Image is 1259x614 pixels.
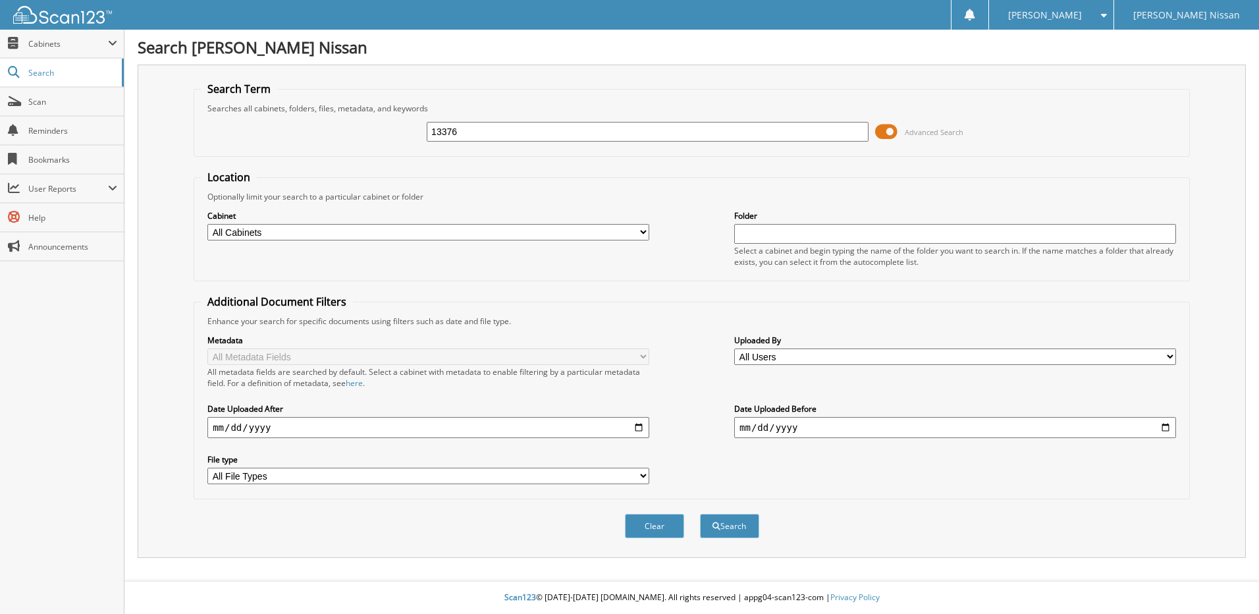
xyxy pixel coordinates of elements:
input: end [734,417,1176,438]
div: Select a cabinet and begin typing the name of the folder you want to search in. If the name match... [734,245,1176,267]
span: Cabinets [28,38,108,49]
legend: Location [201,170,257,184]
span: Scan123 [504,592,536,603]
span: [PERSON_NAME] Nissan [1133,11,1240,19]
div: All metadata fields are searched by default. Select a cabinet with metadata to enable filtering b... [207,366,649,389]
span: Help [28,212,117,223]
a: here [346,377,363,389]
span: Reminders [28,125,117,136]
label: Cabinet [207,210,649,221]
span: Advanced Search [905,127,963,137]
span: Announcements [28,241,117,252]
label: Folder [734,210,1176,221]
span: Search [28,67,115,78]
button: Clear [625,514,684,538]
label: Date Uploaded Before [734,403,1176,414]
iframe: Chat Widget [1193,551,1259,614]
button: Search [700,514,759,538]
label: Uploaded By [734,335,1176,346]
input: start [207,417,649,438]
a: Privacy Policy [830,592,880,603]
label: Metadata [207,335,649,346]
div: Optionally limit your search to a particular cabinet or folder [201,191,1183,202]
span: [PERSON_NAME] [1008,11,1082,19]
h1: Search [PERSON_NAME] Nissan [138,36,1246,58]
label: File type [207,454,649,465]
span: User Reports [28,183,108,194]
div: © [DATE]-[DATE] [DOMAIN_NAME]. All rights reserved | appg04-scan123-com | [124,582,1259,614]
legend: Search Term [201,82,277,96]
div: Enhance your search for specific documents using filters such as date and file type. [201,316,1183,327]
span: Scan [28,96,117,107]
div: Searches all cabinets, folders, files, metadata, and keywords [201,103,1183,114]
img: scan123-logo-white.svg [13,6,112,24]
legend: Additional Document Filters [201,294,353,309]
label: Date Uploaded After [207,403,649,414]
span: Bookmarks [28,154,117,165]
